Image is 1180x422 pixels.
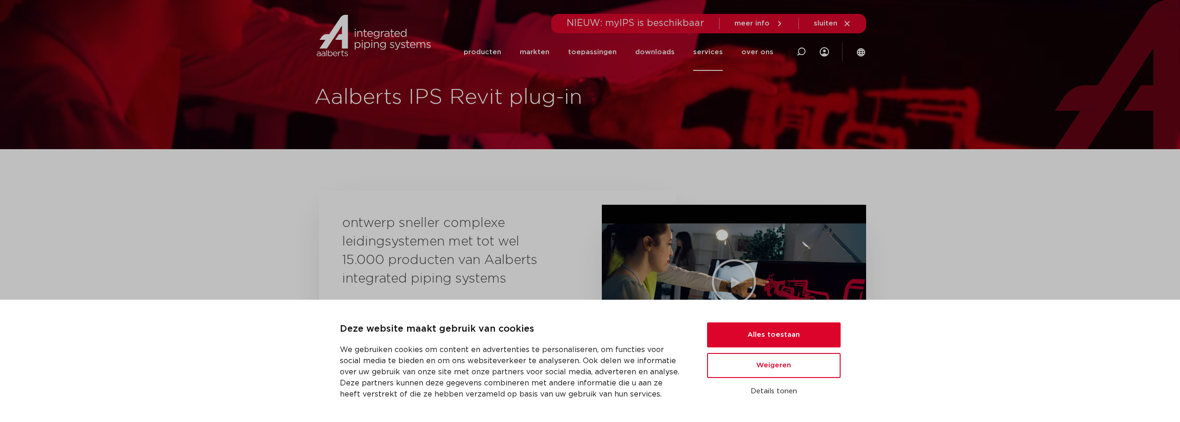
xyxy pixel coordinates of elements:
div: my IPS [820,33,829,71]
a: markten [520,33,549,71]
a: services [693,33,723,71]
p: We gebruiken cookies om content en advertenties te personaliseren, om functies voor social media ... [340,344,685,400]
span: sluiten [814,20,837,27]
span: NIEUW: myIPS is beschikbaar [567,19,704,28]
button: Alles toestaan [707,322,841,347]
h3: ontwerp sneller complexe leidingsystemen met tot wel 15.000 producten van Aalberts integrated pip... [342,214,546,288]
a: toepassingen [568,33,617,71]
p: Deze website maakt gebruik van cookies [340,322,685,337]
a: over ons [741,33,773,71]
button: Details tonen [707,384,841,399]
a: meer info [734,19,784,28]
a: producten [464,33,501,71]
a: downloads [635,33,675,71]
button: Weigeren [707,353,841,378]
h1: Aalberts IPS Revit plug-in [314,83,1176,113]
a: sluiten [814,19,851,28]
div: Video afspelen [711,258,757,305]
nav: Menu [464,33,773,71]
span: meer info [734,20,770,27]
p: Aalberts integrated piping systems heeft een gratis plugin voor Autodesk Revit ontwikkeld waarmee... [342,297,569,386]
